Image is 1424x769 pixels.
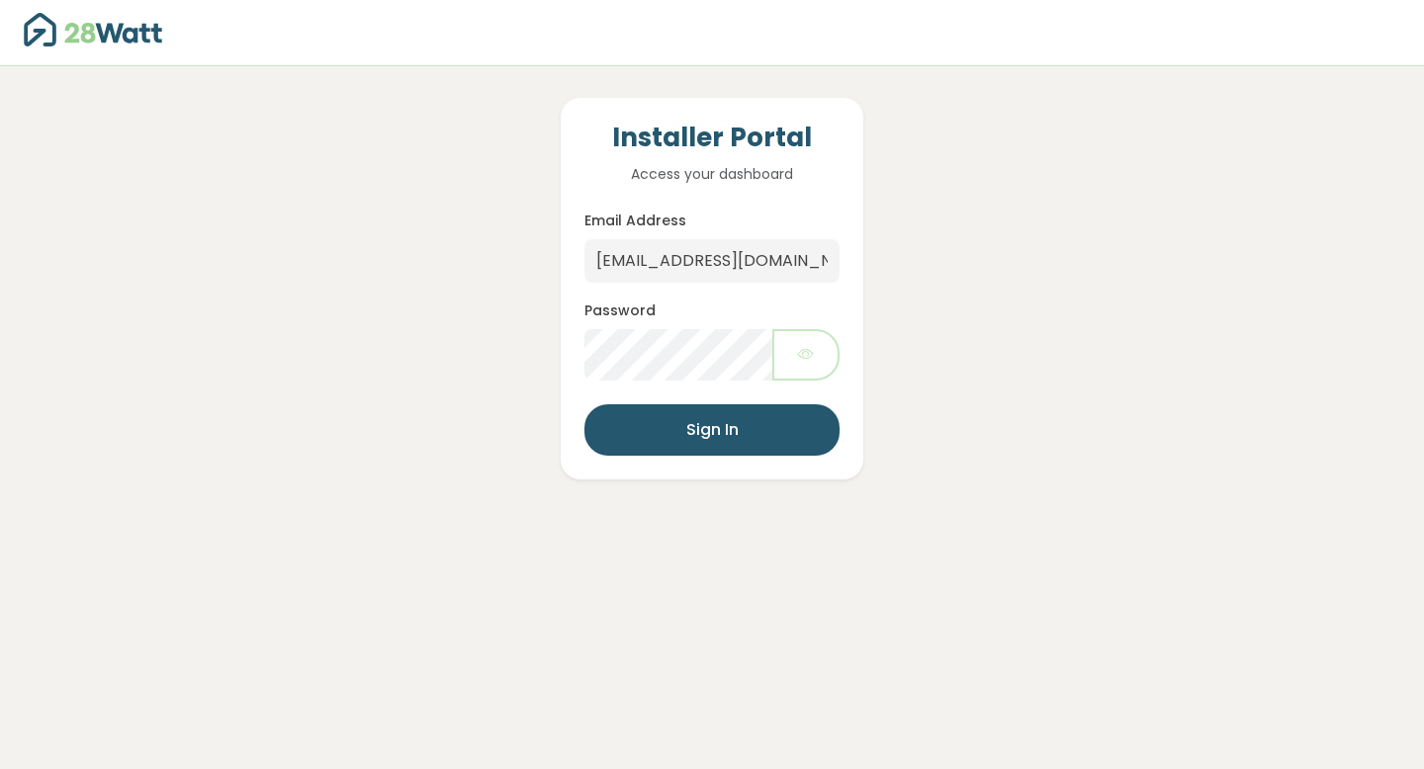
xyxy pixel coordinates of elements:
[584,122,840,155] h4: Installer Portal
[584,211,686,231] label: Email Address
[584,239,840,283] input: Enter your email
[584,163,840,185] p: Access your dashboard
[24,13,162,46] img: 28Watt
[584,300,656,321] label: Password
[584,404,840,456] button: Sign In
